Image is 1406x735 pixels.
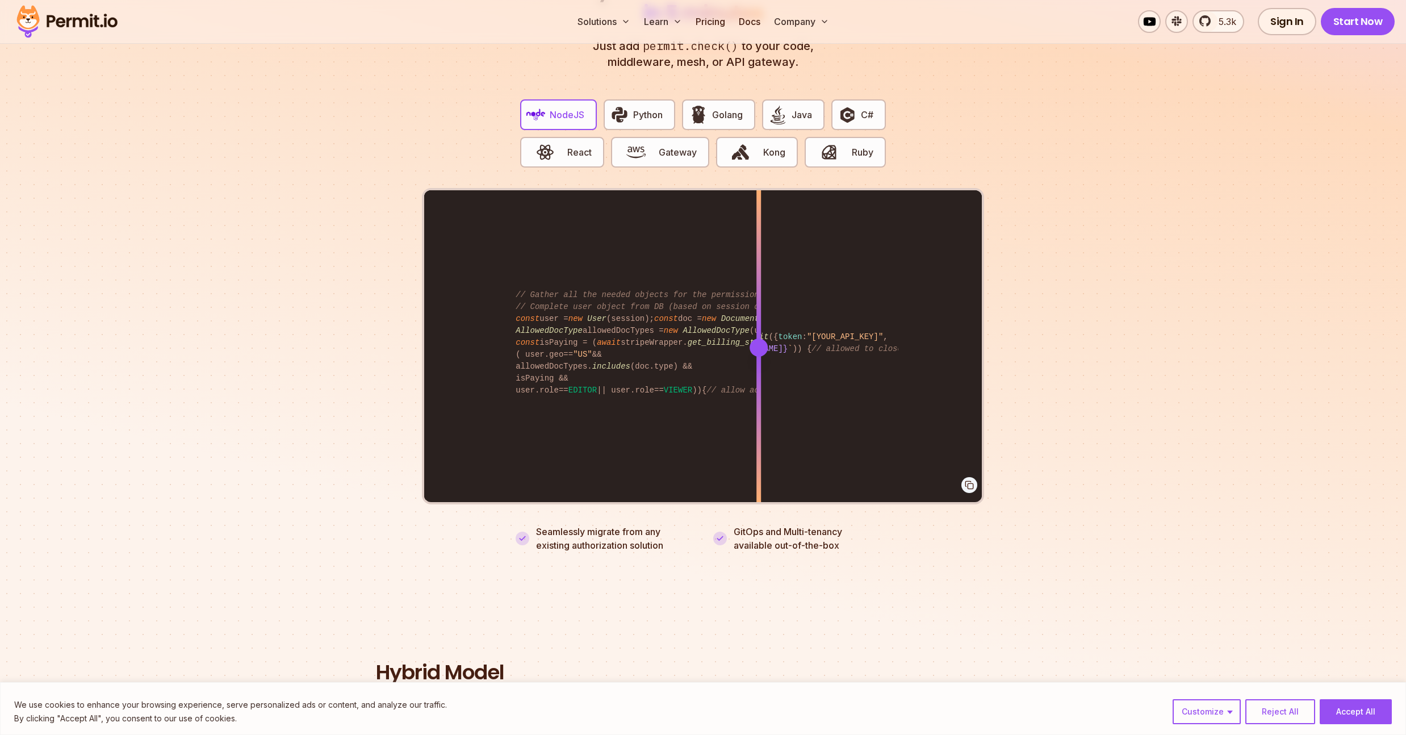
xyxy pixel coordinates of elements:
[654,314,678,323] span: const
[587,314,606,323] span: User
[721,314,759,323] span: Document
[516,338,539,347] span: const
[1173,699,1241,724] button: Customize
[734,525,842,552] p: GitOps and Multi-tenancy available out-of-the-box
[792,108,812,122] span: Java
[592,362,630,371] span: includes
[639,10,687,33] button: Learn
[769,10,834,33] button: Company
[852,145,873,159] span: Ruby
[731,143,750,162] img: Kong
[14,698,447,712] p: We use cookies to enhance your browsing experience, serve personalized ads or content, and analyz...
[516,326,583,335] span: AllowedDocType
[654,362,673,371] span: type
[639,38,742,55] span: permit.check()
[376,661,1030,684] h2: Hybrid Model
[573,10,635,33] button: Solutions
[1192,10,1244,33] a: 5.3k
[516,314,539,323] span: const
[536,525,693,552] p: Seamlessly migrate from any existing authorization solution
[691,10,730,33] a: Pricing
[516,302,893,311] span: // Complete user object from DB (based on session object, only 3 DB queries...)
[11,2,123,41] img: Permit logo
[702,314,716,323] span: new
[811,344,931,353] span: // allowed to close issue
[567,145,592,159] span: React
[664,386,692,395] span: VIEWER
[1212,15,1236,28] span: 5.3k
[1245,699,1315,724] button: Reject All
[635,386,654,395] span: role
[1321,8,1395,35] a: Start Now
[664,326,678,335] span: new
[659,145,697,159] span: Gateway
[580,38,826,70] p: Just add to your code, middleware, mesh, or API gateway.
[734,10,765,33] a: Docs
[626,143,646,162] img: Gateway
[526,105,546,124] img: NodeJS
[597,338,621,347] span: await
[568,314,583,323] span: new
[838,105,857,124] img: C#
[768,105,788,124] img: Java
[535,143,555,162] img: React
[573,350,592,359] span: "US"
[807,332,883,341] span: "[YOUR_API_KEY]"
[1258,8,1316,35] a: Sign In
[778,332,802,341] span: token
[683,326,750,335] span: AllowedDocType
[688,338,773,347] span: get_billing_status
[508,280,898,406] code: user = (session); doc = ( , , session. ); allowedDocTypes = (user. ); isPaying = ( stripeWrapper....
[712,108,743,122] span: Golang
[819,143,839,162] img: Ruby
[633,108,663,122] span: Python
[539,386,559,395] span: role
[549,350,563,359] span: geo
[689,105,708,124] img: Golang
[610,105,629,124] img: Python
[14,712,447,725] p: By clicking "Accept All", you consent to our use of cookies.
[1320,699,1392,724] button: Accept All
[763,145,785,159] span: Kong
[550,108,584,122] span: NodeJS
[516,290,788,299] span: // Gather all the needed objects for the permission check
[706,386,778,395] span: // allow access
[861,108,873,122] span: C#
[568,386,597,395] span: EDITOR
